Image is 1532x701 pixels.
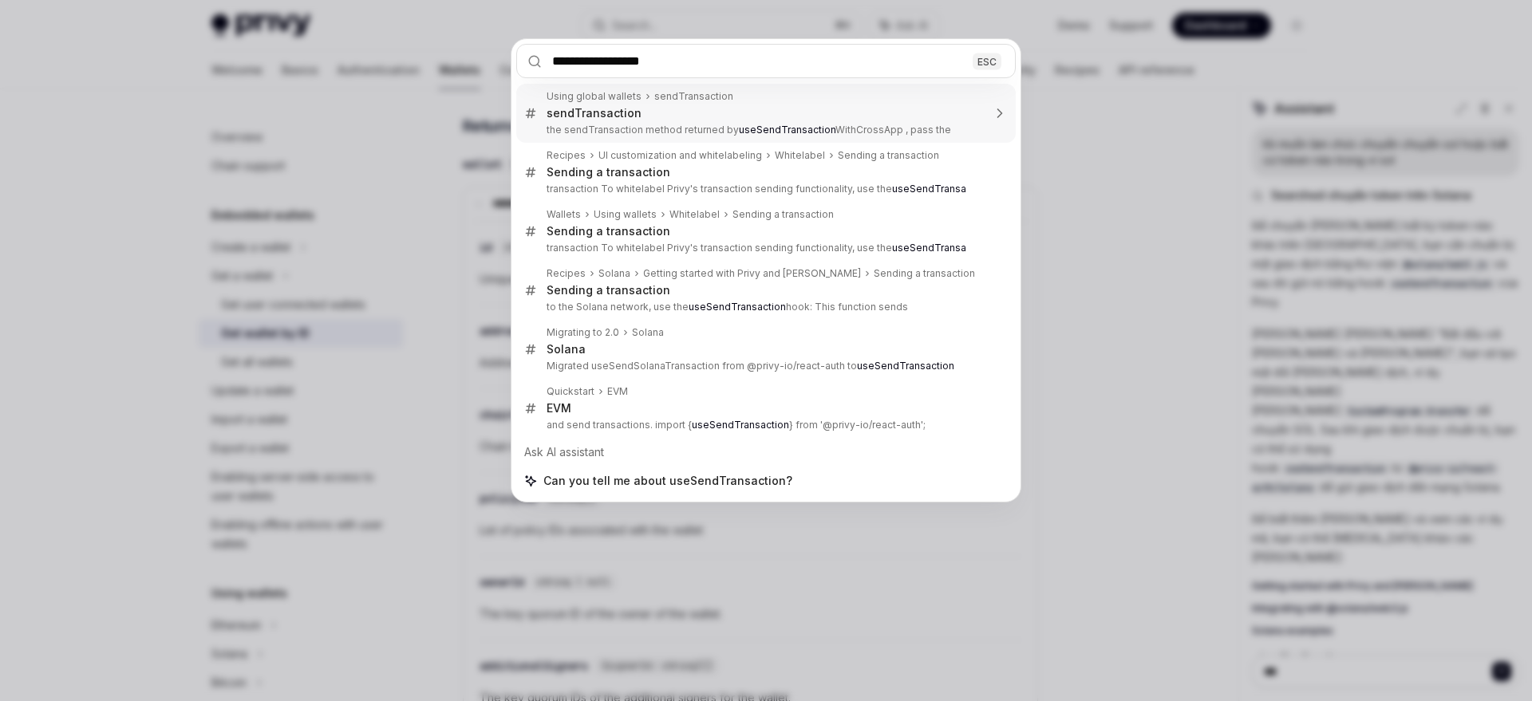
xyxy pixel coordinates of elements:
[547,183,982,195] p: transaction To whitelabel Privy's transaction sending functionality, use the
[547,419,982,431] p: and send transactions. import { } from '@privy-io/react-auth';
[547,149,586,162] div: Recipes
[547,224,670,238] div: Sending a transaction
[547,401,571,415] div: EVM
[594,208,657,221] div: Using wallets
[838,149,939,162] div: Sending a transaction
[547,106,642,120] div: sendTransaction
[654,90,733,103] div: sendTransaction
[547,385,594,398] div: Quickstart
[775,149,825,162] div: Whitelabel
[547,90,642,103] div: Using global wallets
[547,208,581,221] div: Wallets
[543,473,792,489] span: Can you tell me about useSendTransaction?
[547,342,586,356] div: Solana
[669,208,720,221] div: Whitelabel
[973,53,1001,69] div: ESC
[892,183,966,195] b: useSendTransa
[632,326,664,339] div: Solana
[643,267,861,280] div: Getting started with Privy and [PERSON_NAME]
[547,124,982,136] p: the sendTransaction method returned by WithCrossApp , pass the
[598,267,630,280] div: Solana
[547,301,982,313] p: to the Solana network, use the hook: This function sends
[732,208,834,221] div: Sending a transaction
[607,385,628,398] div: EVM
[547,242,982,254] p: transaction To whitelabel Privy's transaction sending functionality, use the
[547,360,982,372] p: Migrated useSendSolanaTransaction from @privy-io/react-auth to
[892,242,966,254] b: useSendTransa
[598,149,762,162] div: UI customization and whitelabeling
[857,360,954,372] b: useSendTransaction
[874,267,975,280] div: Sending a transaction
[547,267,586,280] div: Recipes
[547,165,670,179] div: Sending a transaction
[516,438,1016,467] div: Ask AI assistant
[547,283,670,297] div: Sending a transaction
[739,124,835,136] b: useSendTransaction
[689,301,786,313] b: useSendTransaction
[692,419,789,431] b: useSendTransaction
[547,326,619,339] div: Migrating to 2.0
